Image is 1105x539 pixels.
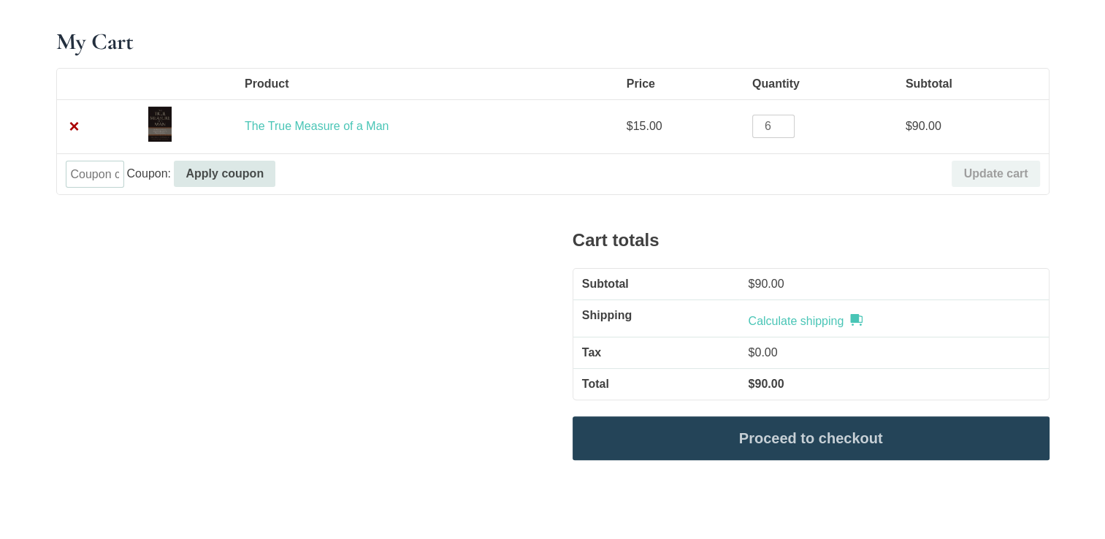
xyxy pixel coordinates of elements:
a: Proceed to checkout [573,416,1049,460]
span: $ [748,378,754,390]
bdi: 90.00 [748,278,784,290]
span: $ [748,278,754,290]
span: $ [906,120,912,132]
img: The True Measure of a Man [148,107,172,142]
button: Apply coupon [174,161,275,187]
input: Coupon code [66,161,124,188]
th: Tax [573,337,740,368]
h2: Cart totals [573,227,1049,253]
bdi: 90.00 [906,120,941,132]
span: $ [748,346,754,359]
a: Calculate shipping [748,313,863,330]
bdi: 0.00 [748,346,777,359]
label: Coupon: [127,167,172,180]
h1: My Cart [56,30,1049,53]
th: Quantity [743,69,897,99]
bdi: 15.00 [627,120,662,132]
th: Price [618,69,743,99]
a: Remove this item [66,118,83,135]
th: Subtotal [897,69,1049,99]
th: Product [236,69,618,99]
th: Total [573,368,740,400]
button: Update cart [952,161,1039,187]
a: The True Measure of a Man [245,120,389,132]
input: Product quantity [752,115,795,138]
th: Shipping [573,299,740,337]
bdi: 90.00 [748,378,784,390]
th: Subtotal [573,269,740,299]
span: $ [627,120,633,132]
